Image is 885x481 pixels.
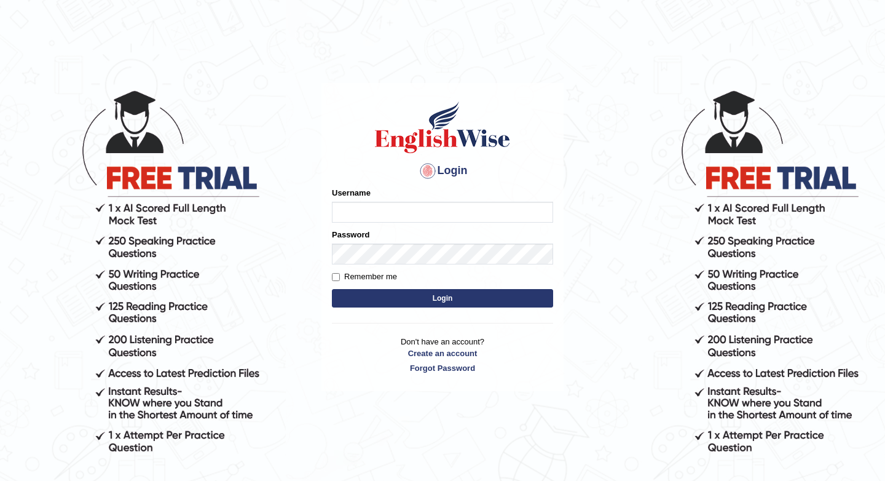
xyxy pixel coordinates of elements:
button: Login [332,289,553,308]
img: Logo of English Wise sign in for intelligent practice with AI [372,100,513,155]
label: Remember me [332,271,397,283]
h4: Login [332,161,553,181]
label: Username [332,187,371,199]
label: Password [332,229,369,240]
a: Create an account [332,348,553,359]
a: Forgot Password [332,362,553,374]
p: Don't have an account? [332,336,553,374]
input: Remember me [332,273,340,281]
